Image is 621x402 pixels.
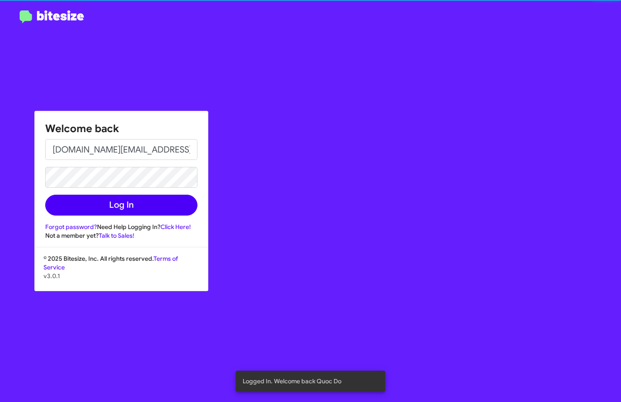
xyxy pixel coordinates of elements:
p: v3.0.1 [43,272,199,280]
span: Logged In. Welcome back Quoc Do [243,377,341,385]
h1: Welcome back [45,122,197,136]
input: Email address [45,139,197,160]
div: Not a member yet? [45,231,197,240]
div: © 2025 Bitesize, Inc. All rights reserved. [35,254,208,291]
a: Forgot password? [45,223,97,231]
button: Log In [45,195,197,216]
a: Click Here! [160,223,191,231]
a: Talk to Sales! [99,232,134,239]
div: Need Help Logging In? [45,223,197,231]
